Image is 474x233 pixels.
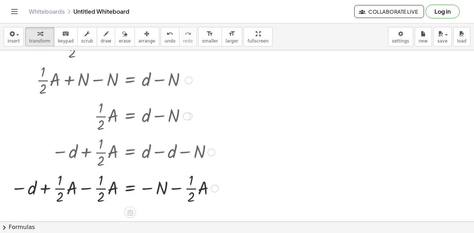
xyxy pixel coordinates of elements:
[77,27,97,46] button: scrub
[433,27,452,46] button: save
[54,27,78,46] button: keyboardkeypad
[115,27,135,46] button: erase
[437,39,447,44] span: save
[202,39,218,44] span: smaller
[360,8,418,15] span: Collaborate Live
[101,39,111,44] span: draw
[25,27,54,46] button: transform
[184,30,191,38] i: redo
[179,27,197,46] button: redoredo
[138,39,155,44] span: arrange
[97,27,115,46] button: draw
[415,27,432,46] button: new
[58,39,74,44] span: keypad
[206,30,213,38] i: format_size
[29,39,50,44] span: transform
[124,207,136,218] div: Apply the same math to both sides of the equation
[9,6,20,17] button: Toggle navigation
[135,27,159,46] button: arrange
[419,39,428,44] span: new
[225,39,238,44] span: larger
[29,8,65,15] a: Whiteboards
[165,39,176,44] span: undo
[161,27,179,46] button: undoundo
[354,5,424,18] button: Collaborate Live
[457,39,466,44] span: load
[119,39,131,44] span: erase
[425,5,460,18] button: Log in
[453,27,470,46] button: load
[228,30,235,38] i: format_size
[8,39,20,44] span: insert
[388,27,413,46] button: settings
[247,39,268,44] span: fullscreen
[4,27,24,46] button: insert
[167,30,173,38] i: undo
[198,27,222,46] button: format_sizesmaller
[392,39,409,44] span: settings
[81,39,93,44] span: scrub
[222,27,242,46] button: format_sizelarger
[243,27,272,46] button: fullscreen
[183,39,193,44] span: redo
[62,30,69,38] i: keyboard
